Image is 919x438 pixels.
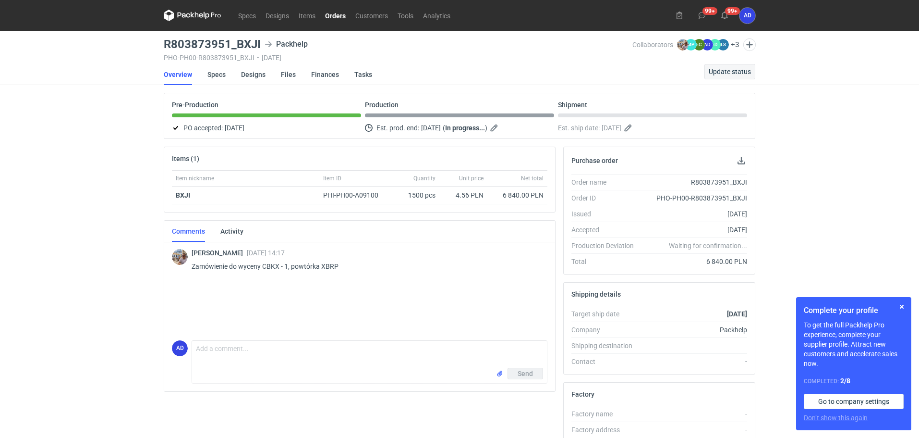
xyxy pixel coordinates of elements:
[294,10,320,21] a: Items
[164,38,261,50] h3: R803873951_BXJI
[804,376,904,386] div: Completed:
[485,124,487,132] em: )
[320,10,351,21] a: Orders
[571,257,641,266] div: Total
[727,310,747,318] strong: [DATE]
[704,64,755,79] button: Update status
[521,175,544,182] span: Net total
[351,10,393,21] a: Customers
[896,301,907,313] button: Skip for now
[241,64,266,85] a: Designs
[743,38,756,51] button: Edit collaborators
[739,8,755,24] button: AD
[192,249,247,257] span: [PERSON_NAME]
[265,38,308,50] div: Packhelp
[281,64,296,85] a: Files
[804,413,868,423] button: Don’t show this again
[602,122,621,134] span: [DATE]
[641,325,747,335] div: Packhelp
[571,177,641,187] div: Order name
[172,221,205,242] a: Comments
[571,409,641,419] div: Factory name
[571,309,641,319] div: Target ship date
[354,64,372,85] a: Tasks
[840,377,850,385] strong: 2 / 8
[172,340,188,356] figcaption: AD
[709,39,721,50] figcaption: ŁD
[365,101,399,109] p: Production
[220,221,243,242] a: Activity
[491,190,544,200] div: 6 840.00 PLN
[393,10,418,21] a: Tools
[459,175,484,182] span: Unit price
[172,101,218,109] p: Pre-Production
[641,357,747,366] div: -
[257,54,259,62] span: •
[709,68,751,75] span: Update status
[571,390,594,398] h2: Factory
[164,54,632,62] div: PHO-PH00-R803873951_BXJI [DATE]
[623,122,635,134] button: Edit estimated shipping date
[641,209,747,219] div: [DATE]
[694,8,710,23] button: 99+
[413,175,435,182] span: Quantity
[571,241,641,250] div: Production Deviation
[685,39,697,50] figcaption: MP
[641,177,747,187] div: R803873951_BXJI
[192,261,540,272] p: Zamówienie do wyceny CBKX - 1, powtórka XBRP
[176,175,214,182] span: Item nickname
[418,10,455,21] a: Analytics
[207,64,226,85] a: Specs
[365,122,554,134] div: Est. prod. end:
[677,39,689,50] img: Michał Palasek
[641,425,747,435] div: -
[632,41,673,49] span: Collaborators
[571,425,641,435] div: Factory address
[717,39,729,50] figcaption: ŁS
[736,155,747,166] button: Download PO
[261,10,294,21] a: Designs
[571,193,641,203] div: Order ID
[804,394,904,409] a: Go to company settings
[571,290,621,298] h2: Shipping details
[489,122,501,134] button: Edit estimated production end date
[571,209,641,219] div: Issued
[311,64,339,85] a: Finances
[323,175,341,182] span: Item ID
[641,409,747,419] div: -
[443,124,445,132] em: (
[669,241,747,250] em: Waiting for confirmation...
[172,249,188,265] img: Michał Palasek
[571,325,641,335] div: Company
[172,155,199,163] h2: Items (1)
[391,187,439,204] div: 1500 pcs
[233,10,261,21] a: Specs
[693,39,705,50] figcaption: ŁC
[443,190,484,200] div: 4.56 PLN
[571,225,641,235] div: Accepted
[164,10,221,21] svg: Packhelp Pro
[323,190,387,200] div: PHI-PH00-A09100
[641,225,747,235] div: [DATE]
[804,320,904,368] p: To get the full Packhelp Pro experience, complete your supplier profile. Attract new customers an...
[518,370,533,377] span: Send
[571,357,641,366] div: Contact
[641,257,747,266] div: 6 840.00 PLN
[558,101,587,109] p: Shipment
[421,122,441,134] span: [DATE]
[176,191,190,199] strong: BXJI
[739,8,755,24] div: Anita Dolczewska
[558,122,747,134] div: Est. ship date:
[445,124,485,132] strong: In progress...
[717,8,732,23] button: 99+
[571,341,641,350] div: Shipping destination
[225,122,244,134] span: [DATE]
[164,64,192,85] a: Overview
[804,305,904,316] h1: Complete your profile
[571,157,618,164] h2: Purchase order
[247,249,285,257] span: [DATE] 14:17
[641,193,747,203] div: PHO-PH00-R803873951_BXJI
[508,368,543,379] button: Send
